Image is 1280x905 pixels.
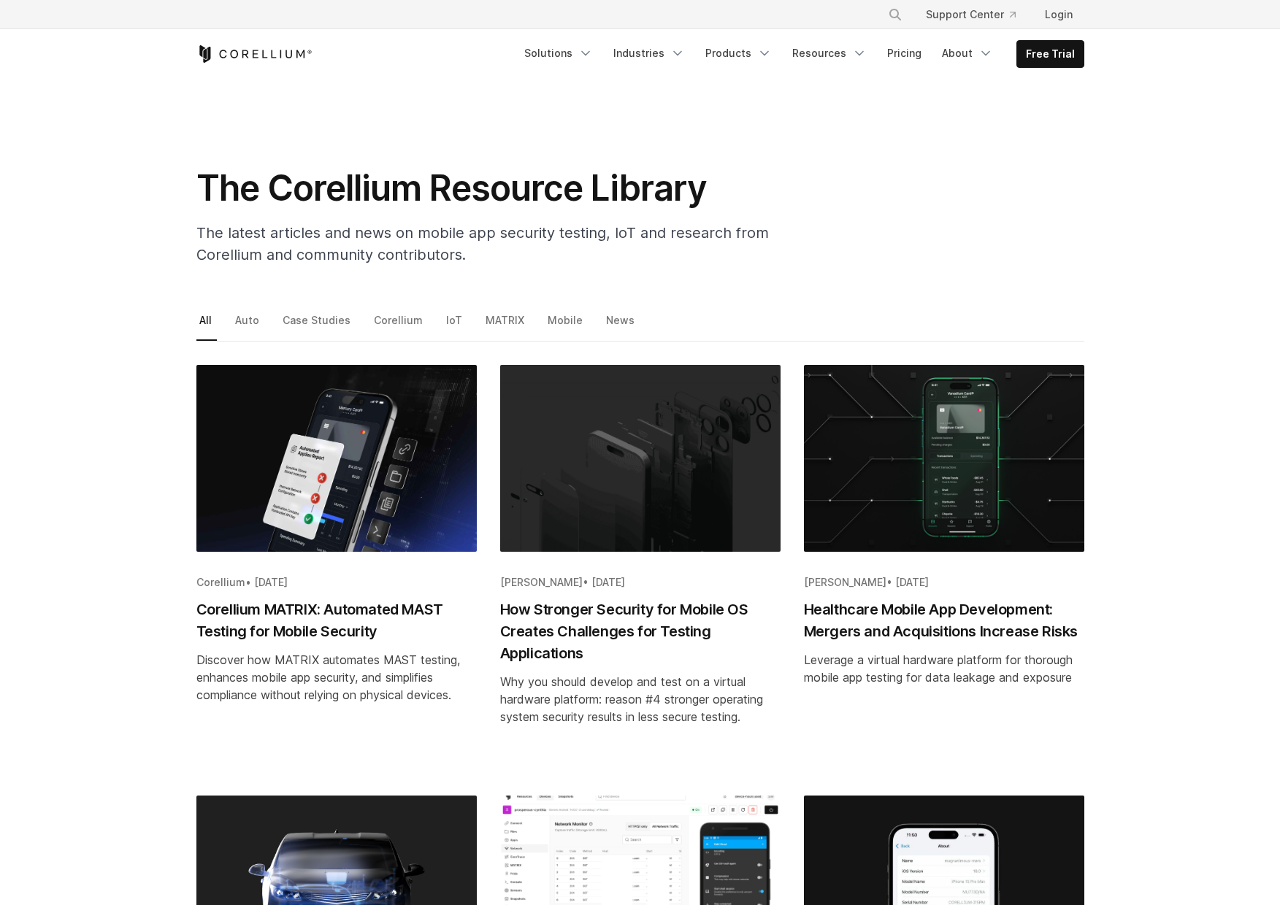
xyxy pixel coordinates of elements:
[232,310,264,341] a: Auto
[605,40,694,66] a: Industries
[443,310,467,341] a: IoT
[882,1,908,28] button: Search
[804,598,1084,642] h2: Healthcare Mobile App Development: Mergers and Acquisitions Increase Risks
[196,598,477,642] h2: Corellium MATRIX: Automated MAST Testing for Mobile Security
[895,576,929,588] span: [DATE]
[603,310,640,341] a: News
[500,576,583,588] span: [PERSON_NAME]
[254,576,288,588] span: [DATE]
[914,1,1027,28] a: Support Center
[196,575,477,590] div: •
[516,40,1084,68] div: Navigation Menu
[196,365,477,552] img: Corellium MATRIX: Automated MAST Testing for Mobile Security
[933,40,1002,66] a: About
[196,365,477,772] a: Blog post summary: Corellium MATRIX: Automated MAST Testing for Mobile Security
[196,224,769,263] span: The latest articles and news on mobile app security testing, IoT and research from Corellium and ...
[697,40,781,66] a: Products
[196,651,477,704] div: Discover how MATRIX automates MAST testing, enhances mobile app security, and simplifies complian...
[196,166,781,210] h1: The Corellium Resource Library
[870,1,1084,28] div: Navigation Menu
[500,673,781,725] div: Why you should develop and test on a virtual hardware platform: reason #4 stronger operating syst...
[371,310,428,341] a: Corellium
[878,40,930,66] a: Pricing
[804,575,1084,590] div: •
[804,365,1084,552] img: Healthcare Mobile App Development: Mergers and Acquisitions Increase Risks
[804,365,1084,772] a: Blog post summary: Healthcare Mobile App Development: Mergers and Acquisitions Increase Risks
[783,40,875,66] a: Resources
[500,598,781,664] h2: How Stronger Security for Mobile OS Creates Challenges for Testing Applications
[196,576,245,588] span: Corellium
[196,45,313,63] a: Corellium Home
[483,310,529,341] a: MATRIX
[500,365,781,552] img: How Stronger Security for Mobile OS Creates Challenges for Testing Applications
[500,575,781,590] div: •
[591,576,625,588] span: [DATE]
[804,576,886,588] span: [PERSON_NAME]
[545,310,588,341] a: Mobile
[516,40,602,66] a: Solutions
[1033,1,1084,28] a: Login
[280,310,356,341] a: Case Studies
[804,651,1084,686] div: Leverage a virtual hardware platform for thorough mobile app testing for data leakage and exposure
[196,310,217,341] a: All
[500,365,781,772] a: Blog post summary: How Stronger Security for Mobile OS Creates Challenges for Testing Applications
[1017,41,1084,67] a: Free Trial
